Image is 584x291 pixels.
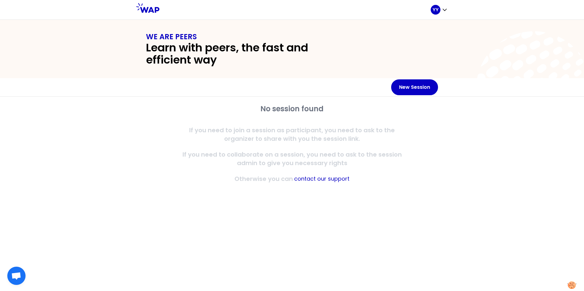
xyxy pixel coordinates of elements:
[294,175,349,183] button: contact our support
[175,126,409,143] p: If you need to join a session as participant, you need to ask to the organizer to share with you ...
[433,7,439,13] p: YY
[146,42,350,66] h2: Learn with peers, the fast and efficient way
[391,79,438,95] button: New Session
[175,150,409,167] p: If you need to collaborate on a session, you need to ask to the session admin to give you necessa...
[175,104,409,114] h2: No session found
[431,5,448,15] button: YY
[146,32,438,42] h1: WE ARE PEERS
[7,267,26,285] div: Open chat
[235,175,293,183] p: Otherwise you can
